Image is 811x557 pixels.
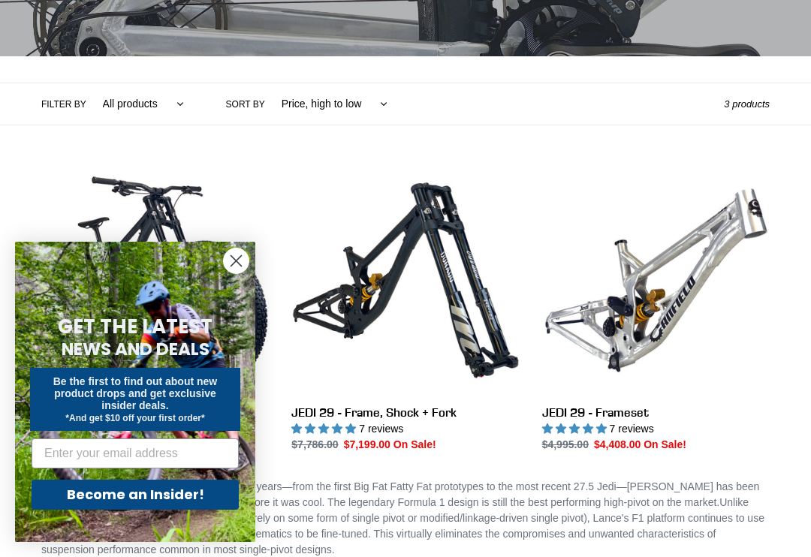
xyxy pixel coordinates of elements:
[724,98,770,110] span: 3 products
[41,98,86,111] label: Filter by
[226,98,265,111] label: Sort by
[58,313,213,340] span: GET THE LATEST
[53,375,218,411] span: Be the first to find out about new product drops and get exclusive insider deals.
[32,480,239,510] button: Become an Insider!
[223,248,249,274] button: Close dialog
[62,337,210,361] span: NEWS AND DEALS
[32,438,239,468] input: Enter your email address
[65,413,204,423] span: *And get $10 off your first order*
[41,480,764,555] span: With a pedigree stretching back more than 20 years—from the first Big Fat Fatty Fat prototypes to...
